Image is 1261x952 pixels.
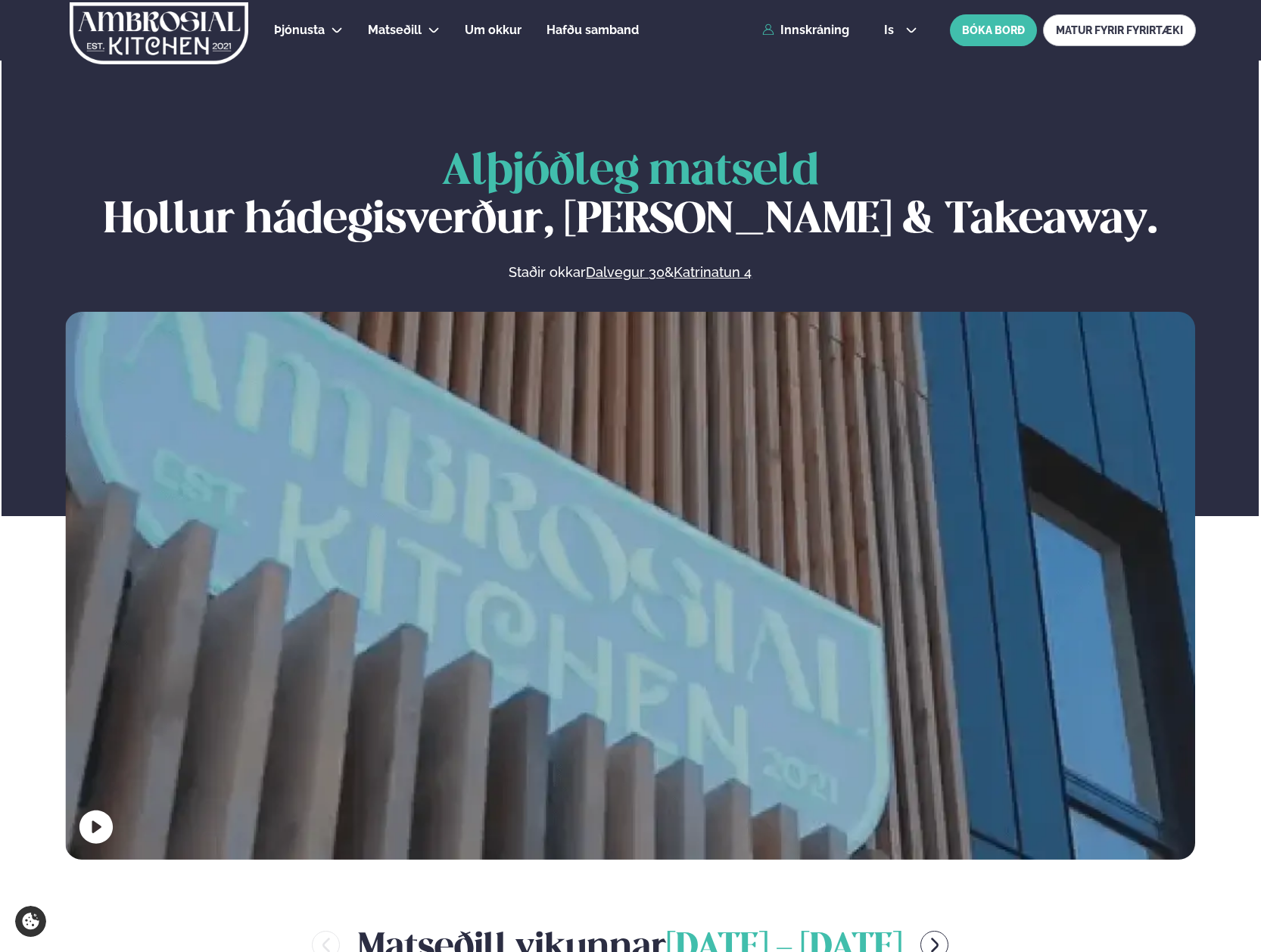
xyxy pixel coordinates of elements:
a: Cookie settings [15,906,46,937]
button: BÓKA BORÐ [950,14,1037,46]
p: Staðir okkar & [344,263,917,282]
a: Katrinatun 4 [674,263,752,282]
span: Hafðu samband [546,23,639,37]
button: is [872,24,929,36]
a: Matseðill [368,21,422,39]
a: MATUR FYRIR FYRIRTÆKI [1043,14,1196,46]
a: Um okkur [465,21,522,39]
span: is [884,24,898,36]
img: logo [69,2,250,64]
a: Hafðu samband [546,21,639,39]
a: Innskráning [762,23,849,37]
a: Dalvegur 30 [586,263,665,282]
span: Matseðill [368,23,422,37]
span: Um okkur [465,23,522,37]
span: Þjónusta [274,23,325,37]
a: Þjónusta [274,21,325,39]
h1: Hollur hádegisverður, [PERSON_NAME] & Takeaway. [65,148,1195,245]
span: Alþjóðleg matseld [442,151,819,193]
